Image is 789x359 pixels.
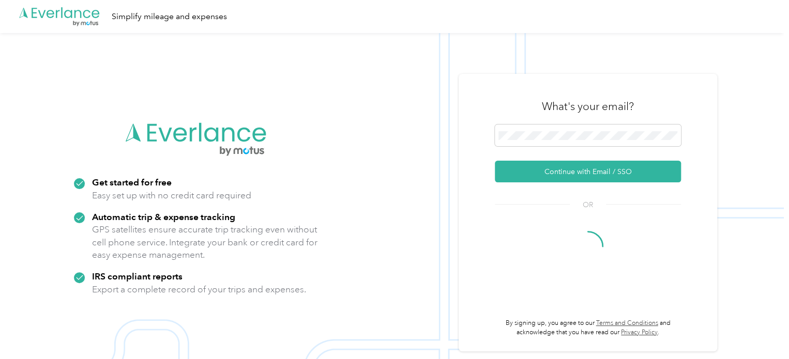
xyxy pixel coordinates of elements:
span: OR [570,199,606,210]
a: Terms and Conditions [596,319,658,327]
strong: Automatic trip & expense tracking [92,211,235,222]
a: Privacy Policy [621,329,658,336]
strong: IRS compliant reports [92,271,183,282]
p: Export a complete record of your trips and expenses. [92,283,306,296]
div: Simplify mileage and expenses [112,10,227,23]
p: Easy set up with no credit card required [92,189,251,202]
p: By signing up, you agree to our and acknowledge that you have read our . [495,319,681,337]
h3: What's your email? [542,99,634,114]
button: Continue with Email / SSO [495,161,681,182]
p: GPS satellites ensure accurate trip tracking even without cell phone service. Integrate your bank... [92,223,318,261]
strong: Get started for free [92,177,172,188]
